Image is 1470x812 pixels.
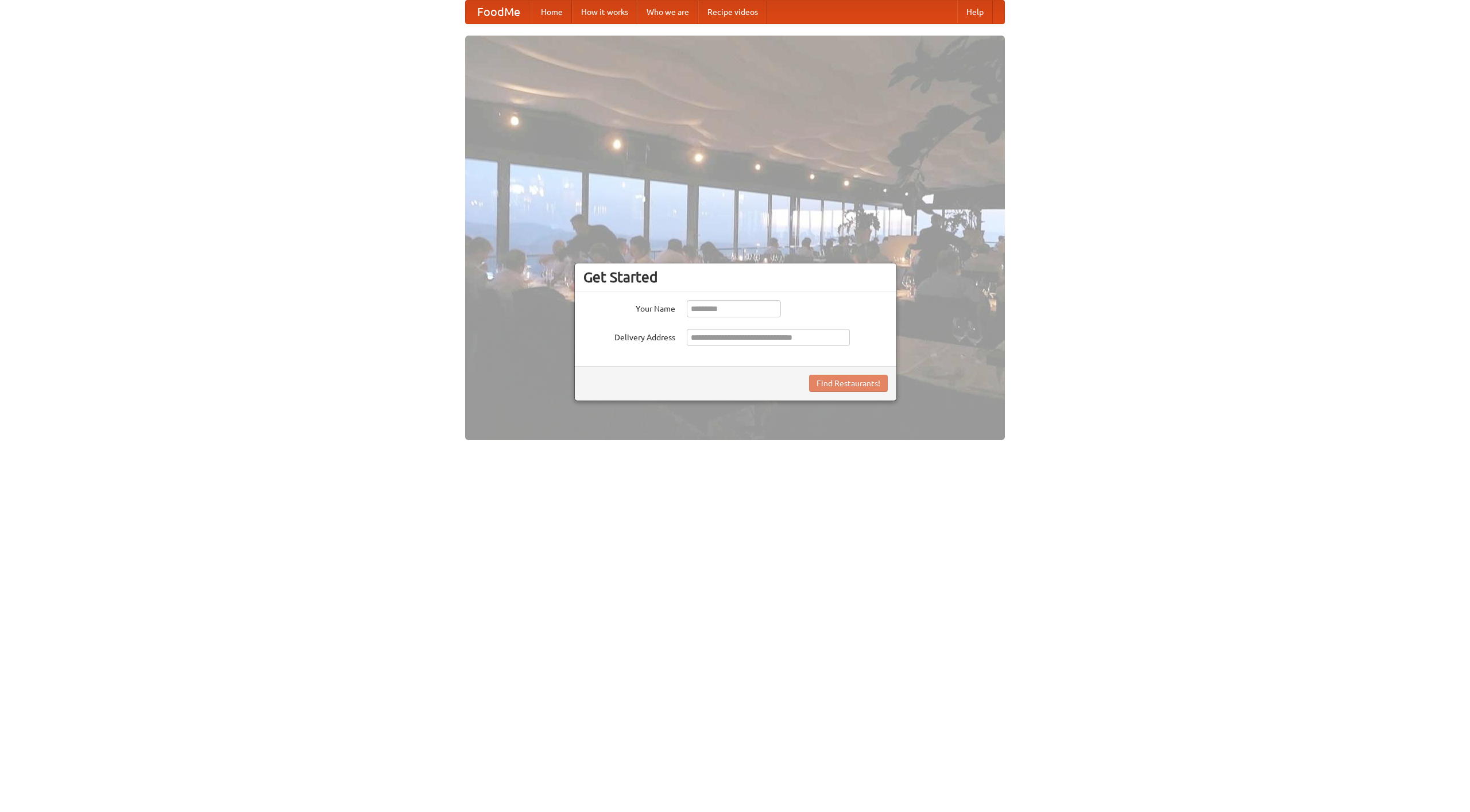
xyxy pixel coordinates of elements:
a: FoodMe [466,1,532,24]
h3: Get Started [583,269,888,286]
a: Recipe videos [698,1,767,24]
label: Delivery Address [583,329,675,343]
a: Help [957,1,993,24]
a: Who we are [637,1,698,24]
label: Your Name [583,300,675,314]
button: Find Restaurants! [809,375,888,392]
a: Home [532,1,572,24]
a: How it works [572,1,637,24]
